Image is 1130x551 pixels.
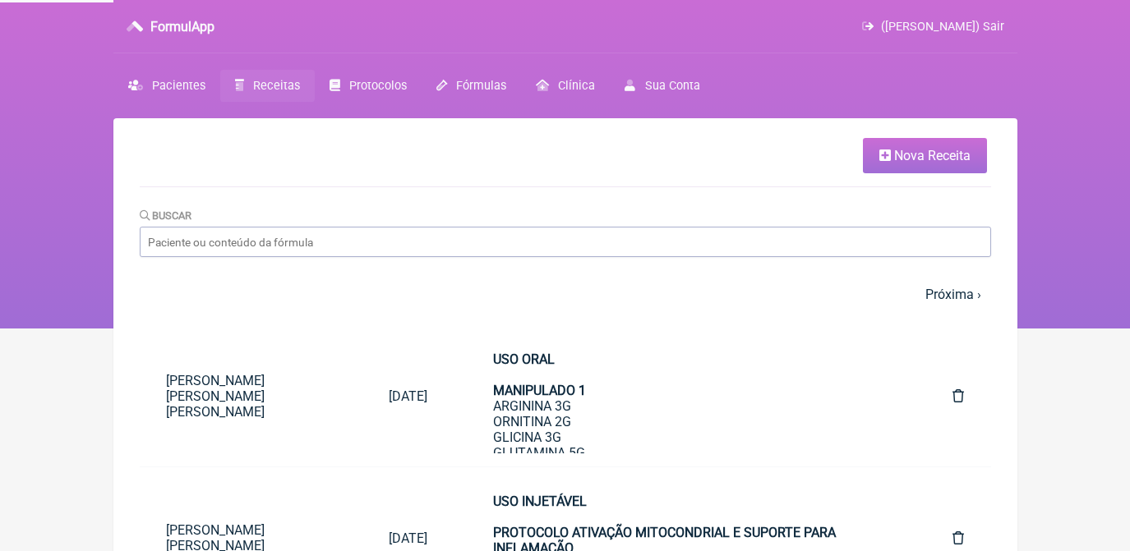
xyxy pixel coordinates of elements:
[362,375,454,417] a: [DATE]
[315,70,422,102] a: Protocolos
[610,70,714,102] a: Sua Conta
[456,79,506,93] span: Fórmulas
[253,79,300,93] span: Receitas
[140,277,991,312] nav: pager
[220,70,315,102] a: Receitas
[140,209,192,222] label: Buscar
[863,138,987,173] a: Nova Receita
[140,360,362,433] a: [PERSON_NAME] [PERSON_NAME] [PERSON_NAME]
[113,70,220,102] a: Pacientes
[422,70,521,102] a: Fórmulas
[150,19,214,34] h3: FormulApp
[140,227,991,257] input: Paciente ou conteúdo da fórmula
[894,148,971,163] span: Nova Receita
[862,20,1003,34] a: ([PERSON_NAME]) Sair
[558,79,595,93] span: Clínica
[152,79,205,93] span: Pacientes
[645,79,700,93] span: Sua Conta
[493,351,586,398] strong: USO ORAL MANIPULADO 1
[925,287,981,302] a: Próxima ›
[467,338,914,453] a: USO ORALMANIPULADO 1ARGININA 3GORNITINA 2GGLICINA 3GGLUTAMINA 5GLISINA 1GBASE PARA SACHÊ FRUTAS V...
[521,70,610,102] a: Clínica
[349,79,407,93] span: Protocolos
[881,20,1004,34] span: ([PERSON_NAME]) Sair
